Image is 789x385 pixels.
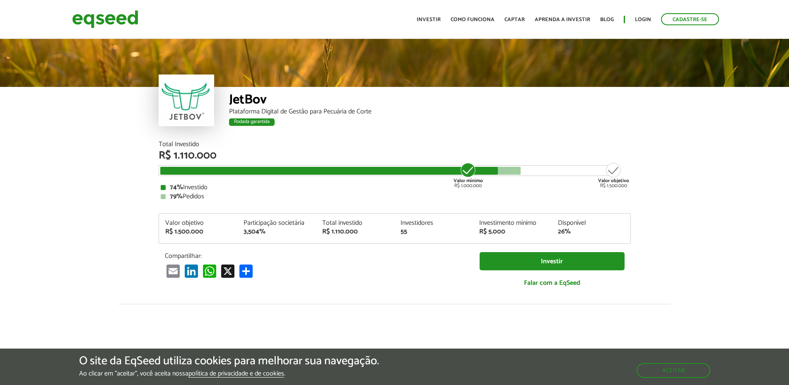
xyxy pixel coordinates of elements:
a: Investir [417,17,441,22]
a: Aprenda a investir [535,17,590,22]
div: Rodada garantida [229,118,275,126]
div: 26% [558,229,624,235]
div: 3,504% [244,229,310,235]
a: Cadastre-se [661,13,719,25]
div: Valor objetivo [165,220,232,226]
a: Share [238,264,254,278]
a: política de privacidade e de cookies [188,371,284,378]
strong: 79% [170,191,183,202]
div: R$ 1.110.000 [159,150,631,161]
p: Compartilhar: [165,252,467,260]
a: Falar com a EqSeed [480,274,625,291]
strong: 74% [170,182,183,193]
a: Captar [504,17,525,22]
div: R$ 1.500.000 [165,229,232,235]
div: Investidores [401,220,467,226]
div: 55 [401,229,467,235]
div: R$ 1.110.000 [322,229,388,235]
div: Participação societária [244,220,310,226]
a: LinkedIn [183,264,200,278]
div: R$ 5.000 [479,229,545,235]
div: JetBov [229,93,631,108]
a: Blog [600,17,614,22]
a: WhatsApp [201,264,218,278]
button: Aceitar [637,363,710,378]
div: Investimento mínimo [479,220,545,226]
div: Plataforma Digital de Gestão para Pecuária de Corte [229,108,631,115]
p: Ao clicar em "aceitar", você aceita nossa . [79,370,379,378]
div: Disponível [558,220,624,226]
a: Email [165,264,181,278]
a: Login [635,17,651,22]
div: Investido [161,184,629,191]
a: X [220,264,236,278]
div: Total Investido [159,141,631,148]
h5: O site da EqSeed utiliza cookies para melhorar sua navegação. [79,355,379,368]
img: EqSeed [72,8,138,30]
strong: Valor mínimo [454,177,483,185]
div: Pedidos [161,193,629,200]
div: R$ 1.500.000 [598,162,629,188]
div: Total investido [322,220,388,226]
a: Como funciona [451,17,495,22]
strong: Valor objetivo [598,177,629,185]
div: R$ 1.000.000 [453,162,484,188]
a: Investir [480,252,625,271]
